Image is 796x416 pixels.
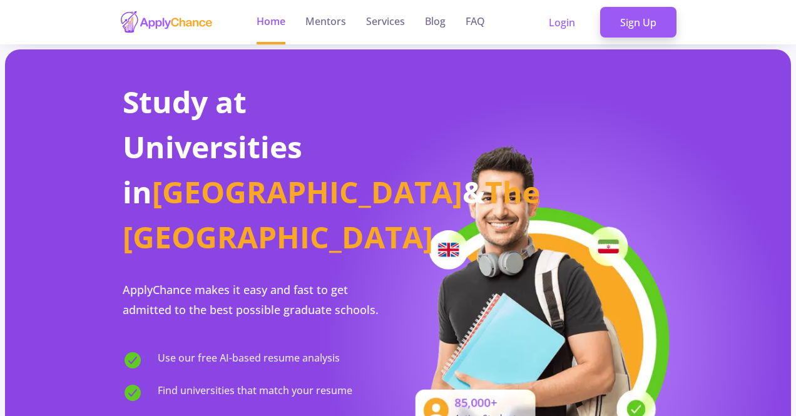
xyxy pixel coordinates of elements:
[123,282,379,317] span: ApplyChance makes it easy and fast to get admitted to the best possible graduate schools.
[462,171,485,212] span: &
[120,10,213,34] img: applychance logo
[158,383,352,403] span: Find universities that match your resume
[158,350,340,370] span: Use our free AI-based resume analysis
[529,7,595,38] a: Login
[123,81,302,212] span: Study at Universities in
[152,171,462,212] span: [GEOGRAPHIC_DATA]
[600,7,676,38] a: Sign Up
